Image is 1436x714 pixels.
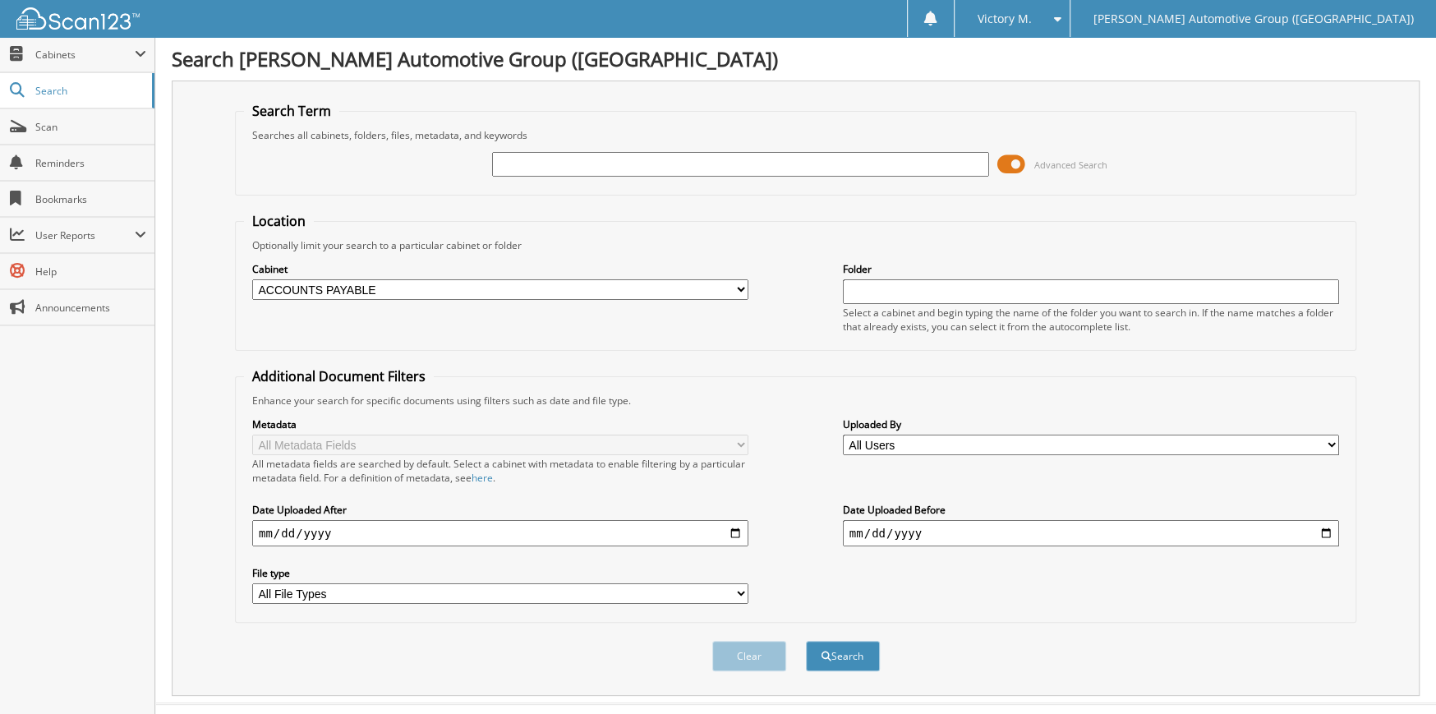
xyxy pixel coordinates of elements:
div: Searches all cabinets, folders, files, metadata, and keywords [244,128,1347,142]
span: Help [35,265,146,279]
span: Reminders [35,156,146,170]
label: Metadata [252,417,748,431]
div: Enhance your search for specific documents using filters such as date and file type. [244,394,1347,408]
label: Cabinet [252,262,748,276]
legend: Additional Document Filters [244,367,434,385]
span: Advanced Search [1034,159,1107,171]
iframe: Chat Widget [1354,635,1436,714]
button: Clear [712,641,786,671]
button: Search [806,641,880,671]
legend: Search Term [244,102,339,120]
label: Uploaded By [843,417,1339,431]
input: start [252,520,748,546]
input: end [843,520,1339,546]
span: Bookmarks [35,192,146,206]
h1: Search [PERSON_NAME] Automotive Group ([GEOGRAPHIC_DATA]) [172,45,1420,72]
a: here [472,471,493,485]
span: Announcements [35,301,146,315]
label: File type [252,566,748,580]
span: User Reports [35,228,135,242]
span: [PERSON_NAME] Automotive Group ([GEOGRAPHIC_DATA]) [1093,14,1414,24]
div: All metadata fields are searched by default. Select a cabinet with metadata to enable filtering b... [252,457,748,485]
div: Optionally limit your search to a particular cabinet or folder [244,238,1347,252]
legend: Location [244,212,314,230]
img: scan123-logo-white.svg [16,7,140,30]
label: Date Uploaded Before [843,503,1339,517]
span: Victory M. [978,14,1032,24]
div: Select a cabinet and begin typing the name of the folder you want to search in. If the name match... [843,306,1339,334]
label: Folder [843,262,1339,276]
span: Search [35,84,144,98]
span: Scan [35,120,146,134]
span: Cabinets [35,48,135,62]
label: Date Uploaded After [252,503,748,517]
